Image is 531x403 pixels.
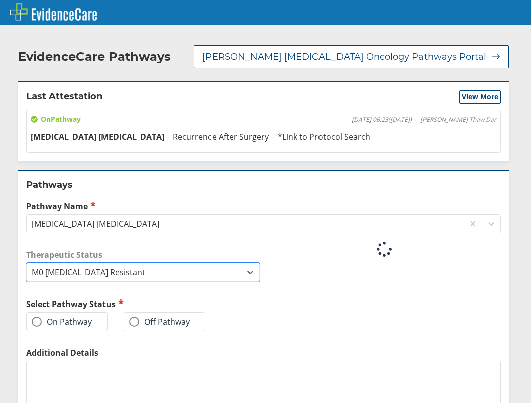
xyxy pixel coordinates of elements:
span: On Pathway [31,114,81,124]
button: View More [459,90,501,104]
span: [MEDICAL_DATA] [MEDICAL_DATA] [31,131,164,142]
span: Recurrence After Surgery [173,131,269,142]
h2: Last Attestation [26,90,102,104]
label: Pathway Name [26,200,501,212]
button: [PERSON_NAME] [MEDICAL_DATA] Oncology Pathways Portal [194,45,509,68]
label: Additional Details [26,347,501,358]
h2: EvidenceCare Pathways [18,49,171,64]
span: *Link to Protocol Search [278,131,370,142]
div: [MEDICAL_DATA] [MEDICAL_DATA] [32,218,159,229]
label: On Pathway [32,317,92,327]
h2: Pathways [26,179,501,191]
span: [DATE] 06:23 ( [DATE] ) [352,116,412,124]
label: Off Pathway [129,317,190,327]
label: Therapeutic Status [26,249,260,260]
span: View More [462,92,498,102]
span: [PERSON_NAME] [MEDICAL_DATA] Oncology Pathways Portal [202,51,486,63]
span: [PERSON_NAME] Thaw Dar [420,116,496,124]
img: EvidenceCare [10,3,97,21]
h2: Select Pathway Status [26,298,260,310]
